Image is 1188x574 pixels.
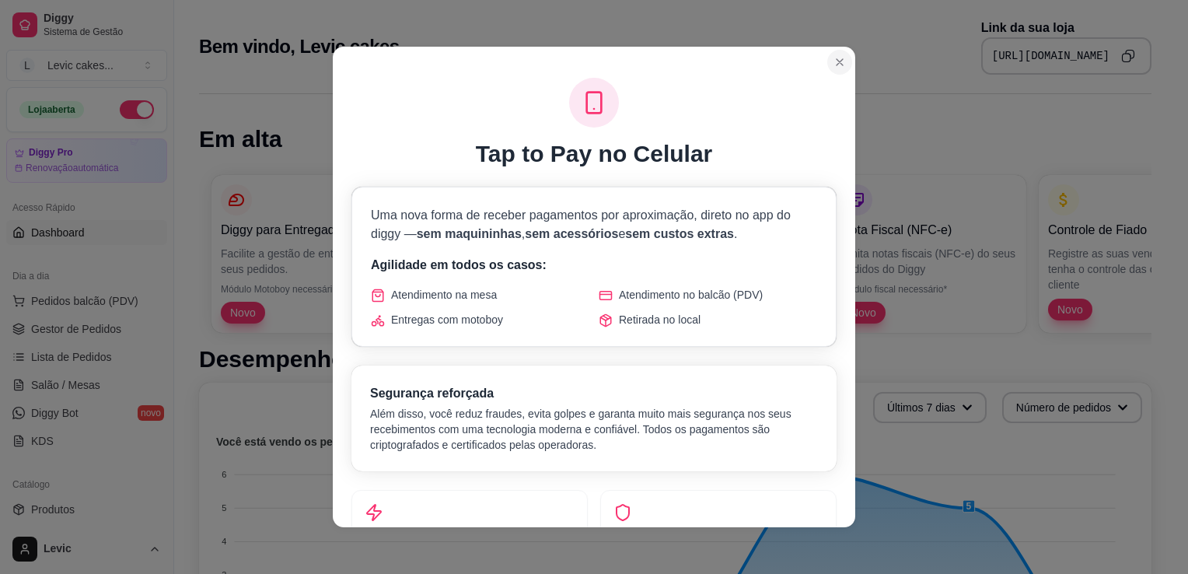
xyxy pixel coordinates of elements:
[417,227,522,240] span: sem maquininhas
[827,50,852,75] button: Close
[370,384,818,403] h3: Segurança reforçada
[391,312,503,327] span: Entregas com motoboy
[371,206,817,243] p: Uma nova forma de receber pagamentos por aproximação, direto no app do diggy — , e .
[625,227,734,240] span: sem custos extras
[619,287,763,303] span: Atendimento no balcão (PDV)
[619,312,701,327] span: Retirada no local
[371,256,817,275] p: Agilidade em todos os casos:
[525,227,618,240] span: sem acessórios
[370,406,818,453] p: Além disso, você reduz fraudes, evita golpes e garanta muito mais segurança nos seus recebimentos...
[476,140,713,168] h1: Tap to Pay no Celular
[391,287,497,303] span: Atendimento na mesa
